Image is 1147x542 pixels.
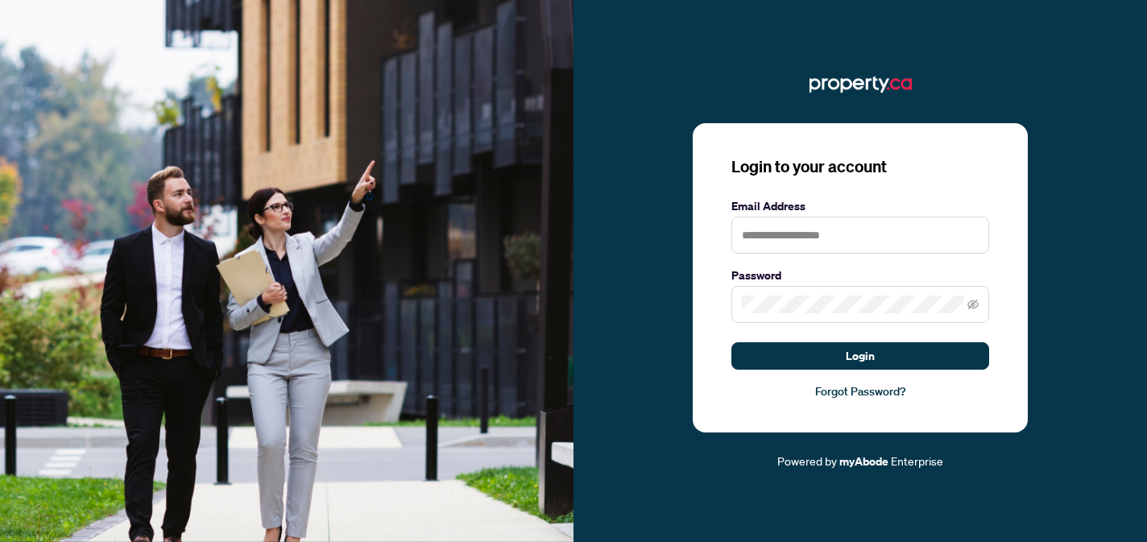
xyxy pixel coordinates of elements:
[731,197,989,215] label: Email Address
[891,453,943,468] span: Enterprise
[731,383,989,400] a: Forgot Password?
[731,155,989,178] h3: Login to your account
[731,342,989,370] button: Login
[731,267,989,284] label: Password
[777,453,837,468] span: Powered by
[810,72,912,97] img: ma-logo
[967,299,979,310] span: eye-invisible
[839,453,888,470] a: myAbode
[846,343,875,369] span: Login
